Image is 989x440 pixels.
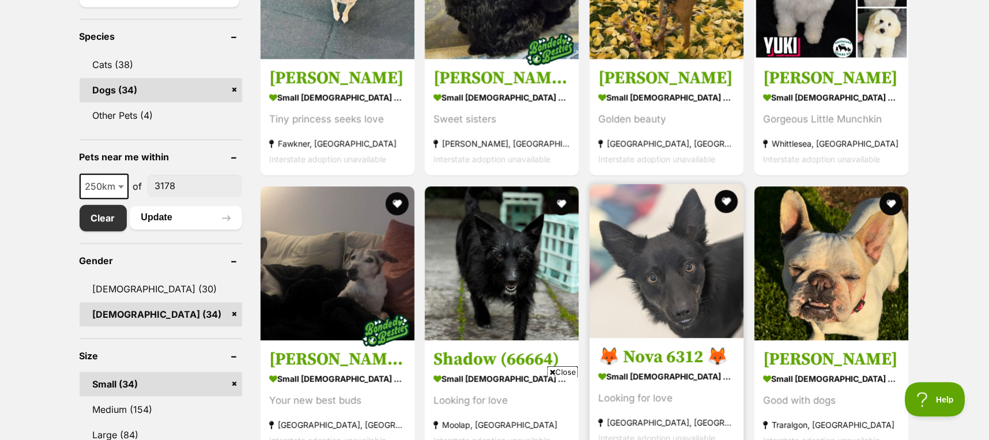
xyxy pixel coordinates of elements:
[269,67,406,89] h3: [PERSON_NAME]
[385,193,408,216] button: favourite
[599,347,735,368] h3: 🦊 Nova 6312 🦊
[590,185,744,339] img: 🦊 Nova 6312 🦊 - Australian Kelpie x Jack Russell Terrier Dog
[764,155,881,164] span: Interstate adoption unavailable
[269,112,406,127] div: Tiny princess seeks love
[80,398,242,422] a: Medium (154)
[599,67,735,89] h3: [PERSON_NAME]
[80,32,242,42] header: Species
[269,89,406,106] strong: small [DEMOGRAPHIC_DATA] Dog
[590,59,744,176] a: [PERSON_NAME] small [DEMOGRAPHIC_DATA] Dog Golden beauty [GEOGRAPHIC_DATA], [GEOGRAPHIC_DATA] Int...
[269,393,406,409] div: Your new best buds
[285,382,705,434] iframe: Advertisement
[764,393,900,409] div: Good with dogs
[599,155,716,164] span: Interstate adoption unavailable
[764,371,900,388] strong: small [DEMOGRAPHIC_DATA] Dog
[356,302,414,360] img: bonded besties
[599,136,735,152] strong: [GEOGRAPHIC_DATA], [GEOGRAPHIC_DATA]
[764,89,900,106] strong: small [DEMOGRAPHIC_DATA] Dog
[133,180,142,194] span: of
[434,349,570,371] h3: Shadow (66664)
[80,277,242,302] a: [DEMOGRAPHIC_DATA] (30)
[80,351,242,362] header: Size
[880,193,903,216] button: favourite
[80,205,127,232] a: Clear
[269,418,406,433] strong: [GEOGRAPHIC_DATA], [GEOGRAPHIC_DATA]
[755,59,909,176] a: [PERSON_NAME] small [DEMOGRAPHIC_DATA] Dog Gorgeous Little Munchkin Whittlesea, [GEOGRAPHIC_DATA]...
[434,89,570,106] strong: small [DEMOGRAPHIC_DATA] Dog
[599,112,735,127] div: Golden beauty
[599,368,735,385] strong: small [DEMOGRAPHIC_DATA] Dog
[80,53,242,77] a: Cats (38)
[755,187,909,341] img: Shelby - French Bulldog
[80,78,242,103] a: Dogs (34)
[434,155,551,164] span: Interstate adoption unavailable
[550,193,573,216] button: favourite
[261,59,415,176] a: [PERSON_NAME] small [DEMOGRAPHIC_DATA] Dog Tiny princess seeks love Fawkner, [GEOGRAPHIC_DATA] In...
[715,190,738,213] button: favourite
[269,155,386,164] span: Interstate adoption unavailable
[434,67,570,89] h3: [PERSON_NAME] and [PERSON_NAME]
[80,373,242,397] a: Small (34)
[764,136,900,152] strong: Whittlesea, [GEOGRAPHIC_DATA]
[764,112,900,127] div: Gorgeous Little Munchkin
[599,89,735,106] strong: small [DEMOGRAPHIC_DATA] Dog
[269,349,406,371] h3: [PERSON_NAME] and [PERSON_NAME]
[80,256,242,266] header: Gender
[764,349,900,371] h3: [PERSON_NAME]
[425,59,579,176] a: [PERSON_NAME] and [PERSON_NAME] small [DEMOGRAPHIC_DATA] Dog Sweet sisters [PERSON_NAME], [GEOGRA...
[905,382,966,417] iframe: Help Scout Beacon - Open
[521,21,579,78] img: bonded besties
[80,104,242,128] a: Other Pets (4)
[434,136,570,152] strong: [PERSON_NAME], [GEOGRAPHIC_DATA]
[434,112,570,127] div: Sweet sisters
[81,179,127,195] span: 250km
[269,136,406,152] strong: Fawkner, [GEOGRAPHIC_DATA]
[147,175,242,197] input: postcode
[764,67,900,89] h3: [PERSON_NAME]
[547,366,578,378] span: Close
[764,418,900,433] strong: Traralgon, [GEOGRAPHIC_DATA]
[80,174,129,200] span: 250km
[80,303,242,327] a: [DEMOGRAPHIC_DATA] (34)
[269,371,406,388] strong: small [DEMOGRAPHIC_DATA] Dog
[434,371,570,388] strong: small [DEMOGRAPHIC_DATA] Dog
[425,187,579,341] img: Shadow (66664) - Scottish Terrier Dog
[130,206,242,230] button: Update
[80,152,242,163] header: Pets near me within
[261,187,415,341] img: Ruby and Vincent Silvanus - Fox Terrier (Miniature) Dog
